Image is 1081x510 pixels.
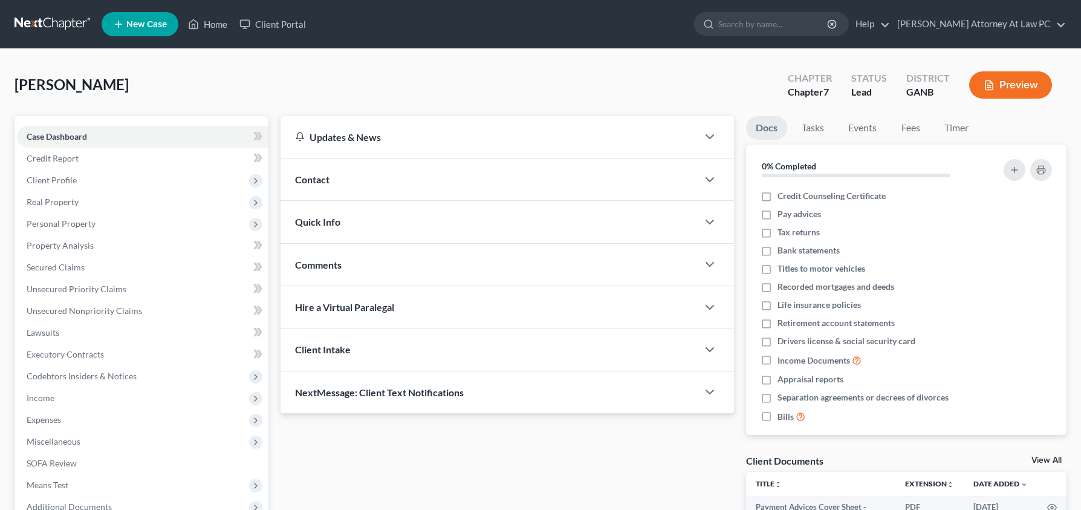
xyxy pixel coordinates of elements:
[1031,456,1062,465] a: View All
[27,153,79,163] span: Credit Report
[777,281,894,293] span: Recorded mortgages and deeds
[27,480,68,490] span: Means Test
[182,13,233,35] a: Home
[27,240,94,250] span: Property Analysis
[27,197,79,207] span: Real Property
[1021,481,1028,488] i: expand_more
[777,373,843,385] span: Appraisal reports
[27,436,80,446] span: Miscellaneous
[746,116,787,140] a: Docs
[849,13,890,35] a: Help
[295,216,340,227] span: Quick Info
[947,481,954,488] i: unfold_more
[718,13,829,35] input: Search by name...
[777,263,865,275] span: Titles to motor vehicles
[27,284,126,294] span: Unsecured Priority Claims
[839,116,886,140] a: Events
[746,454,823,467] div: Client Documents
[27,218,96,229] span: Personal Property
[17,235,268,257] a: Property Analysis
[27,327,59,338] span: Lawsuits
[27,175,77,185] span: Client Profile
[295,174,329,185] span: Contact
[792,116,834,140] a: Tasks
[17,453,268,474] a: SOFA Review
[27,458,77,468] span: SOFA Review
[17,278,268,300] a: Unsecured Priority Claims
[851,85,887,99] div: Lead
[27,349,104,359] span: Executory Contracts
[777,226,820,238] span: Tax returns
[27,414,61,425] span: Expenses
[906,85,950,99] div: GANB
[295,301,394,313] span: Hire a Virtual Paralegal
[777,411,794,423] span: Bills
[788,71,832,85] div: Chapter
[27,262,85,272] span: Secured Claims
[906,71,950,85] div: District
[756,479,782,488] a: Titleunfold_more
[777,335,915,347] span: Drivers license & social security card
[891,116,930,140] a: Fees
[233,13,312,35] a: Client Portal
[17,148,268,169] a: Credit Report
[891,13,1066,35] a: [PERSON_NAME] Attorney At Law PC
[762,161,816,171] strong: 0% Completed
[823,86,829,97] span: 7
[17,322,268,344] a: Lawsuits
[777,190,886,202] span: Credit Counseling Certificate
[295,387,464,398] span: NextMessage: Client Text Notifications
[17,257,268,278] a: Secured Claims
[788,85,832,99] div: Chapter
[126,20,167,29] span: New Case
[973,479,1028,488] a: Date Added expand_more
[905,479,954,488] a: Extensionunfold_more
[27,371,137,381] span: Codebtors Insiders & Notices
[777,317,895,329] span: Retirement account statements
[17,126,268,148] a: Case Dashboard
[17,344,268,365] a: Executory Contracts
[27,306,142,316] span: Unsecured Nonpriority Claims
[295,259,342,270] span: Comments
[777,355,850,367] span: Income Documents
[774,481,782,488] i: unfold_more
[777,391,949,404] span: Separation agreements or decrees of divorces
[969,71,1052,99] button: Preview
[777,208,821,220] span: Pay advices
[777,299,861,311] span: Life insurance policies
[935,116,978,140] a: Timer
[295,344,351,355] span: Client Intake
[27,131,87,142] span: Case Dashboard
[17,300,268,322] a: Unsecured Nonpriority Claims
[295,131,683,143] div: Updates & News
[27,393,54,403] span: Income
[15,76,129,93] span: [PERSON_NAME]
[851,71,887,85] div: Status
[777,244,840,257] span: Bank statements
